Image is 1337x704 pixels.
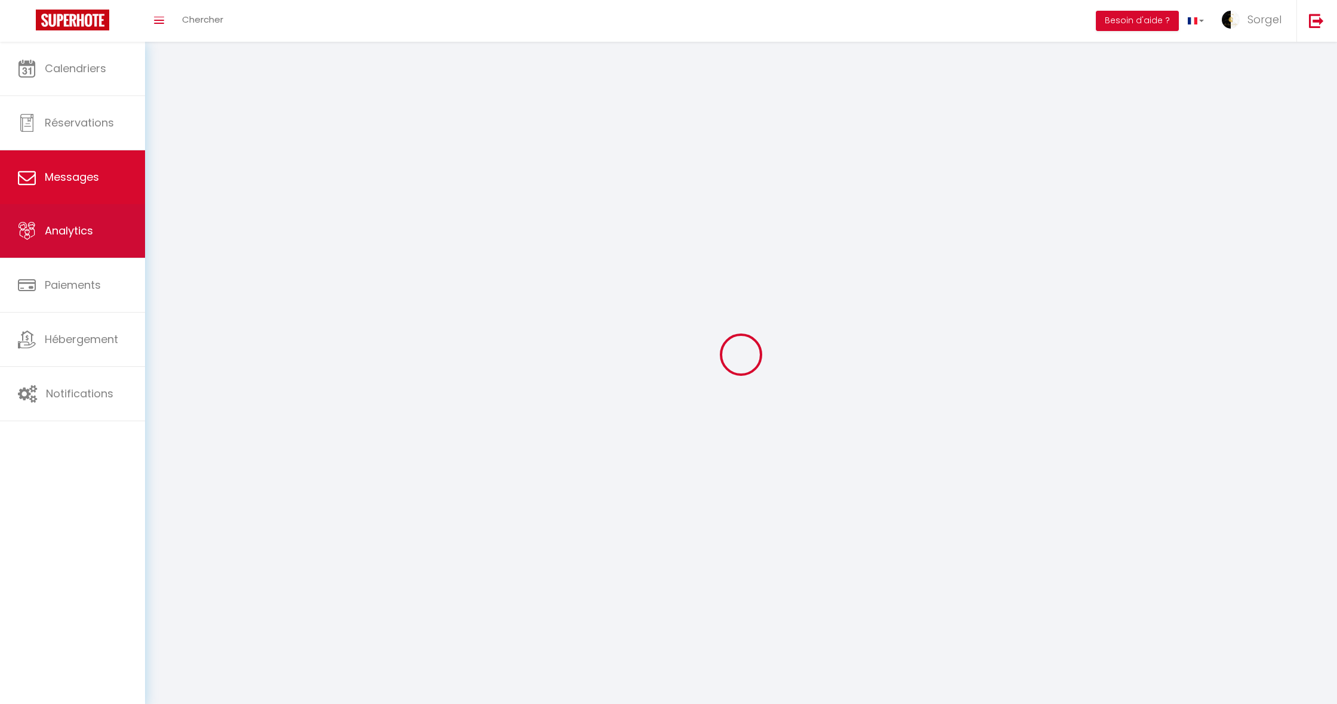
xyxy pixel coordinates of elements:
[1222,11,1240,29] img: ...
[45,115,114,130] span: Réservations
[45,61,106,76] span: Calendriers
[182,13,223,26] span: Chercher
[45,332,118,347] span: Hébergement
[45,169,99,184] span: Messages
[46,386,113,401] span: Notifications
[1247,12,1281,27] span: Sorgel
[1096,11,1179,31] button: Besoin d'aide ?
[45,277,101,292] span: Paiements
[1309,13,1324,28] img: logout
[36,10,109,30] img: Super Booking
[45,223,93,238] span: Analytics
